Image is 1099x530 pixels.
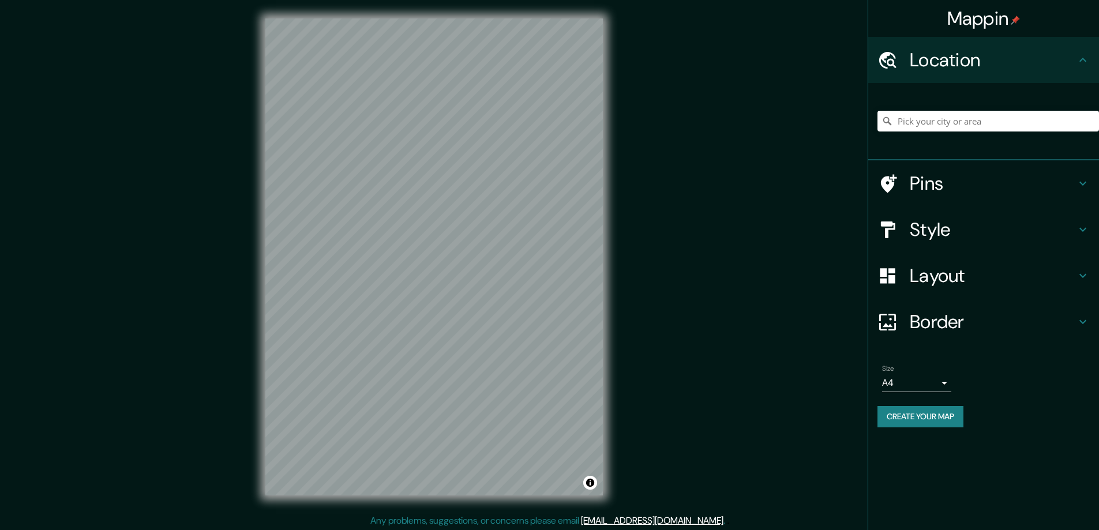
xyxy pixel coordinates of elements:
[868,253,1099,299] div: Layout
[882,364,894,374] label: Size
[877,111,1099,131] input: Pick your city or area
[882,374,951,392] div: A4
[910,48,1076,72] h4: Location
[868,160,1099,206] div: Pins
[910,218,1076,241] h4: Style
[910,264,1076,287] h4: Layout
[910,310,1076,333] h4: Border
[370,514,725,528] p: Any problems, suggestions, or concerns please email .
[877,406,963,427] button: Create your map
[868,37,1099,83] div: Location
[1011,16,1020,25] img: pin-icon.png
[727,514,729,528] div: .
[868,206,1099,253] div: Style
[996,485,1086,517] iframe: Help widget launcher
[947,7,1021,30] h4: Mappin
[265,18,603,495] canvas: Map
[868,299,1099,345] div: Border
[581,514,723,527] a: [EMAIL_ADDRESS][DOMAIN_NAME]
[910,172,1076,195] h4: Pins
[583,476,597,490] button: Toggle attribution
[725,514,727,528] div: .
